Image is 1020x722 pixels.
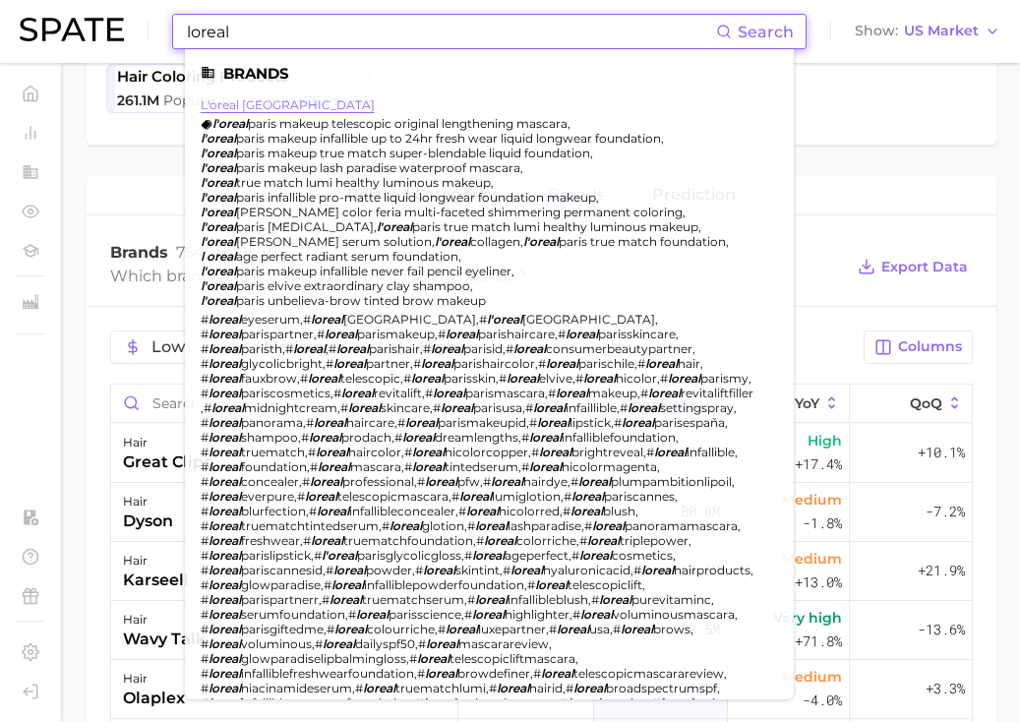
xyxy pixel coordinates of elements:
[123,490,173,513] div: hair
[342,474,414,489] span: professional
[236,131,661,146] span: paris makeup infallible up to 24hr fresh wear liquid longwear foundation
[616,371,657,386] span: hicolor
[201,341,209,356] span: #
[317,504,349,518] em: loreal
[201,293,236,308] em: l'oreal
[412,219,698,234] span: paris true match lumi healthy luminous makeup
[201,474,209,489] span: #
[201,278,236,293] em: l'oreal
[300,371,308,386] span: #
[201,160,236,175] em: l'oreal
[446,327,478,341] em: loreal
[584,518,592,533] span: #
[123,687,185,710] div: olaplex
[926,500,965,523] span: -7.2%
[438,327,446,341] span: #
[201,430,209,445] span: #
[473,400,522,415] span: parisusa
[377,219,412,234] em: l'oreal
[397,415,405,430] span: #
[241,489,294,504] span: everpure
[244,400,337,415] span: midnightcream
[201,312,209,327] span: #
[201,356,209,371] span: #
[333,386,341,400] span: #
[529,415,537,430] span: #
[918,559,965,582] span: +21.9%
[562,459,657,474] span: hicolormagenta
[570,474,578,489] span: #
[681,386,753,400] span: revitaliftfiller
[864,331,973,364] button: Columns
[201,190,236,205] em: l'oreal
[640,386,648,400] span: #
[303,533,311,548] span: #
[309,430,341,445] em: loreal
[201,146,236,160] em: l'oreal
[326,356,333,371] span: #
[201,533,209,548] span: #
[209,445,241,459] em: loreal
[123,667,185,691] div: hair
[413,356,421,371] span: #
[435,234,470,249] em: l'oreal
[209,504,241,518] em: loreal
[476,533,484,548] span: #
[340,371,400,386] span: telescopic
[441,400,473,415] em: loreal
[808,429,842,452] span: High
[523,474,568,489] span: hairdye
[311,533,343,548] em: loreal
[176,243,215,262] span: 7540
[201,249,236,264] em: l oreal
[201,371,209,386] span: #
[445,445,528,459] span: hicolorcopper
[201,116,754,308] div: , , , , , , , , , , , , , , ,
[795,452,842,476] span: +17.4%
[209,518,241,533] em: loreal
[241,518,379,533] span: truematchtintedserum
[318,459,350,474] em: loreal
[340,400,348,415] span: #
[374,386,422,400] span: revitalift
[404,445,412,459] span: #
[479,312,487,327] span: #
[110,263,843,289] div: Which brands are consumers viewing alongside ?
[201,131,236,146] em: l'oreal
[209,386,241,400] em: loreal
[904,26,979,36] span: US Market
[521,430,529,445] span: #
[117,68,288,87] span: hair coloring products
[538,356,546,371] span: #
[425,386,433,400] span: #
[236,190,596,205] span: paris infallible pro-matte liquid longwear foundation makeup
[645,356,678,371] em: loreal
[478,327,555,341] span: parishaircare
[209,341,241,356] em: loreal
[463,341,503,356] span: parisid
[403,371,411,386] span: #
[201,518,209,533] span: #
[301,430,309,445] span: #
[575,371,583,386] span: #
[918,441,965,464] span: +10.1%
[310,474,342,489] em: loreal
[444,371,496,386] span: parisskin
[176,243,252,262] span: total
[598,327,676,341] span: parisskincare
[611,474,732,489] span: plumpambitionlipoil
[628,400,660,415] em: loreal
[350,459,401,474] span: mascara
[795,571,842,594] span: +13.0%
[394,430,402,445] span: #
[297,489,305,504] span: #
[539,371,572,386] span: elvive
[151,339,185,355] span: Low
[918,618,965,641] span: -13.6%
[558,327,566,341] span: #
[571,445,643,459] span: brightreveal
[578,474,611,489] em: loreal
[803,689,842,712] span: -4.0%
[123,549,189,572] div: hair
[467,518,475,533] span: #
